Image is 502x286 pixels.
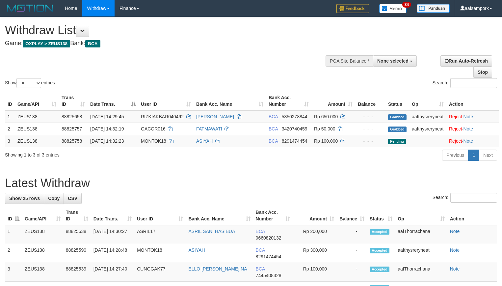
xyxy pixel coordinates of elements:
input: Search: [450,193,497,203]
th: Trans ID: activate to sort column ascending [59,92,88,110]
img: Feedback.jpg [336,4,369,13]
div: PGA Site Balance / [326,55,373,67]
a: Reject [449,126,462,131]
span: None selected [377,58,409,64]
h4: Game: Bank: [5,40,328,47]
th: Action [447,206,497,225]
a: Stop [473,67,492,78]
th: Status [385,92,409,110]
th: Balance: activate to sort column ascending [337,206,367,225]
th: Game/API: activate to sort column ascending [15,92,59,110]
td: [DATE] 14:28:48 [91,244,134,263]
div: - - - [358,126,383,132]
span: Accepted [370,267,389,272]
a: Previous [442,150,468,161]
span: BCA [269,138,278,144]
th: Status: activate to sort column ascending [367,206,395,225]
a: Show 25 rows [5,193,44,204]
a: Reject [449,138,462,144]
td: MONTOK18 [134,244,186,263]
span: RIZKIAKBAR040492 [141,114,184,119]
span: Rp 50.000 [314,126,335,131]
img: panduan.png [417,4,450,13]
td: ZEUS138 [22,225,63,244]
th: Bank Acc. Number: activate to sort column ascending [253,206,293,225]
div: Showing 1 to 3 of 3 entries [5,149,204,158]
span: Grabbed [388,127,407,132]
span: Show 25 rows [9,196,40,201]
td: Rp 200,000 [293,225,337,244]
label: Search: [433,78,497,88]
img: MOTION_logo.png [5,3,55,13]
span: Accepted [370,229,389,235]
th: Amount: activate to sort column ascending [311,92,355,110]
td: [DATE] 14:30:27 [91,225,134,244]
td: · [446,110,499,123]
a: ASIYAH [196,138,213,144]
a: ASIYAH [188,247,205,253]
label: Search: [433,193,497,203]
td: Rp 300,000 [293,244,337,263]
th: Date Trans.: activate to sort column descending [88,92,138,110]
span: Accepted [370,248,389,253]
th: Bank Acc. Number: activate to sort column ascending [266,92,311,110]
span: 34 [402,2,411,8]
a: 1 [468,150,479,161]
a: Run Auto-Refresh [440,55,492,67]
span: 88825758 [62,138,82,144]
span: BCA [256,266,265,272]
div: - - - [358,138,383,144]
span: [DATE] 14:32:19 [90,126,124,131]
th: ID [5,92,15,110]
td: 3 [5,135,15,147]
td: ZEUS138 [22,244,63,263]
span: BCA [85,40,100,47]
th: Trans ID: activate to sort column ascending [63,206,91,225]
h1: Withdraw List [5,24,328,37]
a: Next [479,150,497,161]
div: - - - [358,113,383,120]
button: None selected [373,55,417,67]
th: Date Trans.: activate to sort column ascending [91,206,134,225]
th: Balance [355,92,385,110]
th: Game/API: activate to sort column ascending [22,206,63,225]
a: Note [450,229,460,234]
th: Bank Acc. Name: activate to sort column ascending [194,92,266,110]
td: 3 [5,263,22,282]
td: - [337,225,367,244]
img: Button%20Memo.svg [379,4,407,13]
span: BCA [256,247,265,253]
span: Grabbed [388,114,407,120]
a: FATMAWATI [196,126,222,131]
span: Copy [48,196,60,201]
td: ZEUS138 [15,135,59,147]
td: - [337,263,367,282]
span: Copy 0660820132 to clipboard [256,235,281,241]
td: CUNGGAK77 [134,263,186,282]
span: Pending [388,139,406,144]
td: ZEUS138 [15,110,59,123]
a: [PERSON_NAME] [196,114,234,119]
a: Note [463,138,473,144]
span: [DATE] 14:32:23 [90,138,124,144]
th: Amount: activate to sort column ascending [293,206,337,225]
a: Note [463,126,473,131]
span: MONTOK18 [141,138,166,144]
label: Show entries [5,78,55,88]
span: BCA [269,126,278,131]
td: 1 [5,110,15,123]
span: Copy 3420740459 to clipboard [282,126,307,131]
span: BCA [269,114,278,119]
span: Copy 7445408328 to clipboard [256,273,281,278]
span: Rp 650.000 [314,114,338,119]
th: Bank Acc. Name: activate to sort column ascending [186,206,253,225]
span: CSV [68,196,77,201]
span: OXPLAY > ZEUS138 [23,40,70,47]
td: · [446,123,499,135]
span: GACOR016 [141,126,166,131]
td: 88825638 [63,225,91,244]
td: ZEUS138 [15,123,59,135]
h1: Latest Withdraw [5,177,497,190]
td: aafthysreryneat [409,110,446,123]
td: aafThorrachana [395,263,447,282]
